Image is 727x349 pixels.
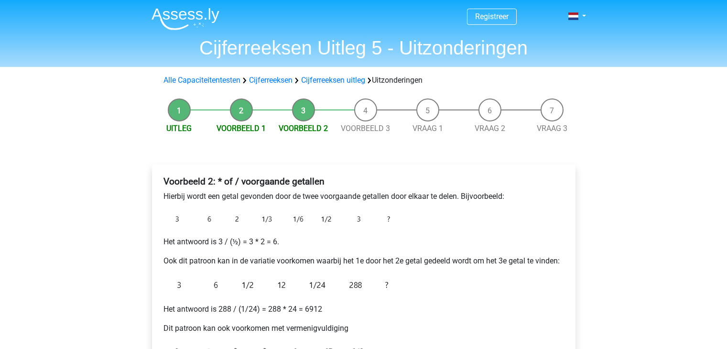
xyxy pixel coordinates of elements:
a: Voorbeeld 2 [279,124,328,133]
img: Exceptions_example_2_2.png [163,274,402,296]
a: Alle Capaciteitentesten [163,76,240,85]
p: Dit patroon kan ook voorkomen met vermenigvuldiging [163,323,564,334]
img: Assessly [152,8,219,30]
a: Cijferreeksen [249,76,293,85]
p: Hierbij wordt een getal gevonden door de twee voorgaande getallen door elkaar te delen. Bijvoorbe... [163,191,564,202]
a: Cijferreeksen uitleg [301,76,365,85]
b: Voorbeeld 2: * of / voorgaande getallen [163,176,325,187]
a: Vraag 2 [475,124,505,133]
p: Ook dit patroon kan in de variatie voorkomen waarbij het 1e door het 2e getal gedeeld wordt om he... [163,255,564,267]
a: Vraag 3 [537,124,567,133]
img: Exceptions_example_2_1.png [163,210,402,229]
p: Het antwoord is 288 / (1/24) = 288 * 24 = 6912 [163,304,564,315]
a: Voorbeeld 3 [341,124,390,133]
a: Registreer [475,12,509,21]
div: Uitzonderingen [160,75,568,86]
a: Voorbeeld 1 [217,124,266,133]
p: Het antwoord is 3 / (½) = 3 * 2 = 6. [163,236,564,248]
a: Vraag 1 [412,124,443,133]
h1: Cijferreeksen Uitleg 5 - Uitzonderingen [144,36,584,59]
a: Uitleg [166,124,192,133]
